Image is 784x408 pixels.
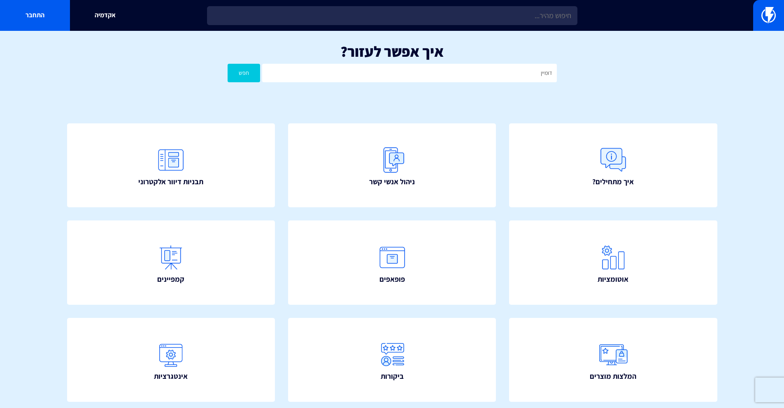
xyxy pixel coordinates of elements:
input: חיפוש מהיר... [207,6,577,25]
a: תבניות דיוור אלקטרוני [67,123,275,208]
a: אינטגרציות [67,318,275,402]
span: אוטומציות [598,274,628,285]
a: ביקורות [288,318,496,402]
span: קמפיינים [157,274,184,285]
span: המלצות מוצרים [590,371,636,382]
span: ניהול אנשי קשר [369,176,415,187]
span: אינטגרציות [154,371,188,382]
a: ניהול אנשי קשר [288,123,496,208]
input: חיפוש [262,64,556,82]
a: פופאפים [288,220,496,305]
span: איך מתחילים? [592,176,634,187]
button: חפש [228,64,261,82]
span: פופאפים [379,274,405,285]
a: קמפיינים [67,220,275,305]
h1: איך אפשר לעזור? [12,43,772,60]
a: איך מתחילים? [509,123,717,208]
span: ביקורות [381,371,404,382]
a: המלצות מוצרים [509,318,717,402]
span: תבניות דיוור אלקטרוני [138,176,203,187]
a: אוטומציות [509,220,717,305]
